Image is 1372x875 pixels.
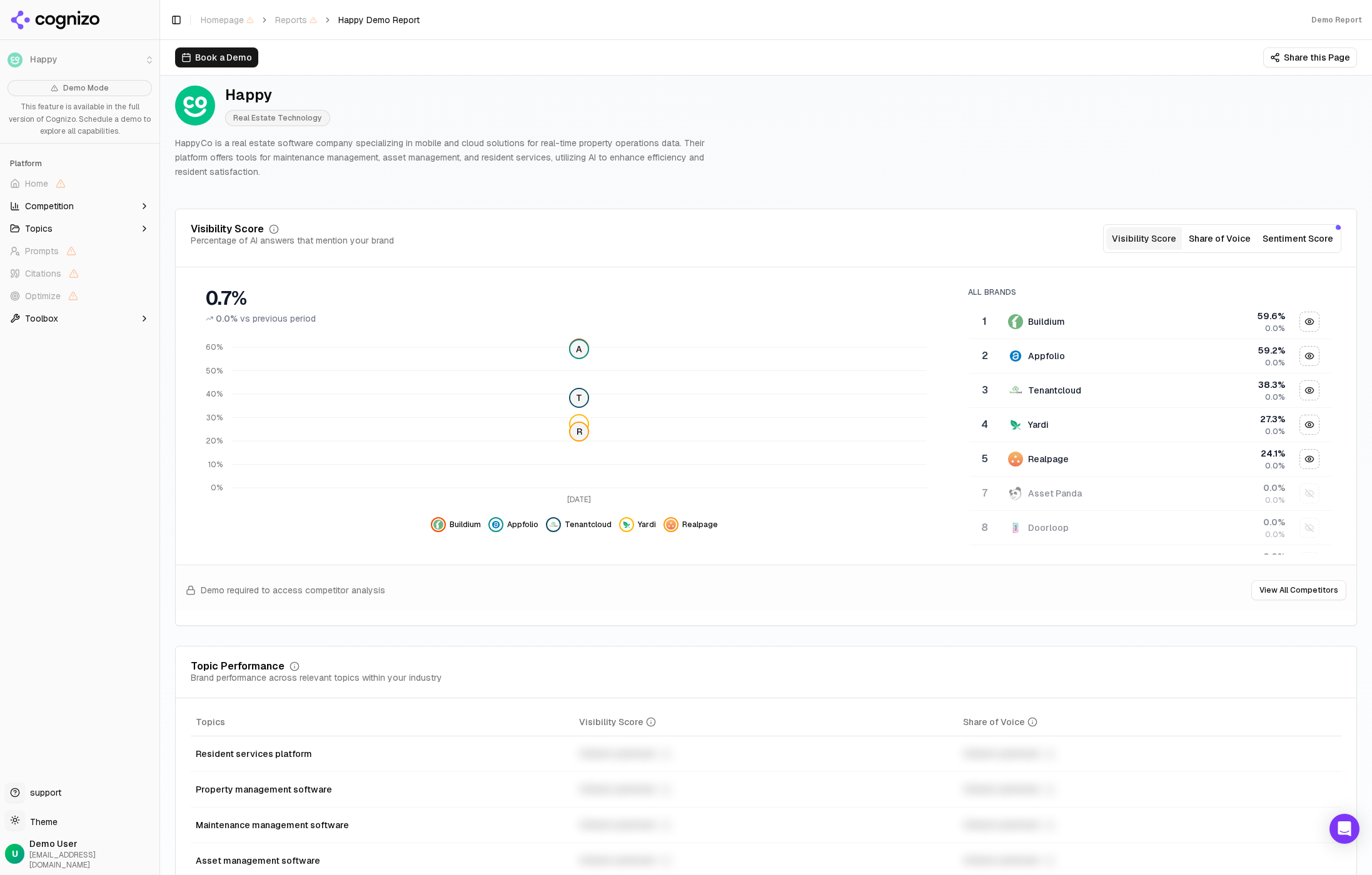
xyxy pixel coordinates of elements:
[963,716,1037,728] div: Share of Voice
[5,309,154,329] button: Toolbox
[969,305,1331,339] tr: 1buildiumBuildium59.6%0.0%Hide buildium data
[1182,227,1258,250] button: Share of Voice
[5,196,154,216] button: Competition
[175,47,258,67] button: Book a Demo
[491,520,501,530] img: appfolio
[638,520,656,530] span: Yardi
[1008,520,1023,535] img: doorloop
[191,671,442,684] div: Brand performance across relevant topics within your industry
[963,853,1336,868] div: Unlock premium
[570,340,588,358] span: A
[338,14,420,26] span: Happy Demo Report
[25,177,48,190] span: Home
[565,520,612,530] span: Tenantcloud
[1008,452,1023,467] img: realpage
[206,343,223,353] tspan: 60%
[619,517,656,532] button: Hide yardi data
[507,520,538,530] span: Appfolio
[1190,447,1285,460] div: 24.1 %
[570,423,588,440] span: R
[1258,227,1338,250] button: Sentiment Score
[1028,384,1081,397] div: Tenantcloud
[208,460,223,470] tspan: 10%
[191,224,264,234] div: Visibility Score
[12,848,18,860] span: U
[968,287,1331,297] div: All Brands
[206,390,223,400] tspan: 40%
[1190,413,1285,425] div: 27.3 %
[579,716,656,728] div: Visibility Score
[450,520,481,530] span: Buildium
[1263,47,1357,67] button: Share this Page
[1299,415,1319,435] button: Hide yardi data
[579,818,952,833] div: Unlock premium
[206,413,223,423] tspan: 30%
[1299,483,1319,503] button: Show asset panda data
[8,101,152,138] p: This feature is available in the full version of Cognizo. Schedule a demo to explore all capabili...
[548,520,558,530] img: tenantcloud
[25,222,53,235] span: Topics
[1028,487,1082,500] div: Asset Panda
[1265,324,1285,334] span: 0.0%
[25,200,74,212] span: Competition
[974,452,996,467] div: 5
[431,517,481,532] button: Hide buildium data
[570,415,588,433] img: yardi
[1265,427,1285,437] span: 0.0%
[974,314,996,329] div: 1
[969,339,1331,373] tr: 2appfolioAppfolio59.2%0.0%Hide appfolio data
[974,486,996,501] div: 7
[196,819,569,831] div: Maintenance management software
[663,517,718,532] button: Hide realpage data
[275,14,317,26] span: Reports
[191,661,285,671] div: Topic Performance
[225,85,330,105] div: Happy
[206,437,223,447] tspan: 20%
[622,520,632,530] img: yardi
[579,782,952,797] div: Unlock premium
[1190,516,1285,528] div: 0.0 %
[1008,314,1023,329] img: buildium
[1106,227,1182,250] button: Visibility Score
[1265,358,1285,368] span: 0.0%
[1190,344,1285,357] div: 59.2 %
[567,495,591,505] tspan: [DATE]
[1190,482,1285,494] div: 0.0 %
[1008,417,1023,432] img: yardi
[1265,530,1285,540] span: 0.0%
[206,366,223,376] tspan: 50%
[1028,350,1065,362] div: Appfolio
[25,245,59,257] span: Prompts
[201,14,420,26] nav: breadcrumb
[175,86,215,126] img: Happy
[25,312,58,325] span: Toolbox
[25,267,61,280] span: Citations
[29,838,154,850] span: Demo User
[1190,310,1285,322] div: 59.6 %
[579,746,952,761] div: Unlock premium
[191,708,574,736] th: Topics
[969,442,1331,477] tr: 5realpageRealpage24.1%0.0%Hide realpage data
[958,708,1341,736] th: shareOfVoice
[191,234,394,247] div: Percentage of AI answers that mention your brand
[1265,461,1285,471] span: 0.0%
[196,854,569,867] div: Asset management software
[25,816,58,828] span: Theme
[1028,522,1069,534] div: Doorloop
[211,483,223,493] tspan: 0%
[574,708,957,736] th: visibilityScore
[682,520,718,530] span: Realpage
[216,312,238,325] span: 0.0%
[175,136,735,179] p: HappyCo is a real estate software company specializing in mobile and cloud solutions for real-tim...
[1299,380,1319,400] button: Hide tenantcloud data
[974,520,996,535] div: 8
[1008,349,1023,363] img: appfolio
[579,853,952,868] div: Unlock premium
[240,312,316,325] span: vs previous period
[1311,15,1362,25] div: Demo Report
[974,417,996,432] div: 4
[196,783,569,796] div: Property management software
[570,390,588,407] span: T
[201,584,385,596] span: Demo required to access competitor analysis
[201,14,254,26] span: Homepage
